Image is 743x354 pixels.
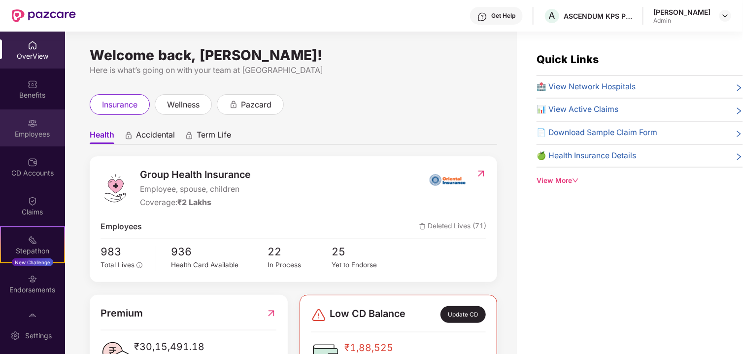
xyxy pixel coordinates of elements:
[564,11,633,21] div: ASCENDUM KPS PRIVATE LIMITED
[124,131,133,140] div: animation
[477,12,487,22] img: svg+xml;base64,PHN2ZyBpZD0iSGVscC0zMngzMiIgeG1sbnM9Imh0dHA6Ly93d3cudzMub3JnLzIwMDAvc3ZnIiB3aWR0aD...
[90,64,497,76] div: Here is what’s going on with your team at [GEOGRAPHIC_DATA]
[102,99,137,111] span: insurance
[12,9,76,22] img: New Pazcare Logo
[185,131,194,140] div: animation
[167,99,200,111] span: wellness
[537,176,743,186] div: View More
[28,274,37,284] img: svg+xml;base64,PHN2ZyBpZD0iRW5kb3JzZW1lbnRzIiB4bWxucz0iaHR0cDovL3d3dy53My5vcmcvMjAwMC9zdmciIHdpZH...
[28,196,37,206] img: svg+xml;base64,PHN2ZyBpZD0iQ2xhaW0iIHhtbG5zPSJodHRwOi8vd3d3LnczLm9yZy8yMDAwL3N2ZyIgd2lkdGg9IjIwIi...
[268,244,332,260] span: 22
[140,167,251,182] span: Group Health Insurance
[1,246,64,256] div: Stepathon
[101,244,149,260] span: 983
[332,260,396,270] div: Yet to Endorse
[537,81,636,93] span: 🏥 View Network Hospitals
[721,12,729,20] img: svg+xml;base64,PHN2ZyBpZD0iRHJvcGRvd24tMzJ4MzIiIHhtbG5zPSJodHRwOi8vd3d3LnczLm9yZy8yMDAwL3N2ZyIgd2...
[537,127,657,139] span: 📄 Download Sample Claim Form
[440,306,486,323] div: Update CD
[171,260,268,270] div: Health Card Available
[177,198,211,207] span: ₹2 Lakhs
[419,223,426,230] img: deleteIcon
[735,106,743,116] span: right
[332,244,396,260] span: 25
[476,169,486,178] img: RedirectIcon
[171,244,268,260] span: 936
[311,307,327,323] img: svg+xml;base64,PHN2ZyBpZD0iRGFuZ2VyLTMyeDMyIiB4bWxucz0iaHR0cDovL3d3dy53My5vcmcvMjAwMC9zdmciIHdpZH...
[90,130,114,144] span: Health
[10,331,20,341] img: svg+xml;base64,PHN2ZyBpZD0iU2V0dGluZy0yMHgyMCIgeG1sbnM9Imh0dHA6Ly93d3cudzMub3JnLzIwMDAvc3ZnIiB3aW...
[429,167,466,192] img: insurerIcon
[241,99,271,111] span: pazcard
[735,129,743,139] span: right
[28,118,37,128] img: svg+xml;base64,PHN2ZyBpZD0iRW1wbG95ZWVzIiB4bWxucz0iaHR0cDovL3d3dy53My5vcmcvMjAwMC9zdmciIHdpZHRoPS...
[197,130,231,144] span: Term Life
[268,260,332,270] div: In Process
[90,51,497,59] div: Welcome back, [PERSON_NAME]!
[572,177,579,184] span: down
[28,79,37,89] img: svg+xml;base64,PHN2ZyBpZD0iQmVuZWZpdHMiIHhtbG5zPSJodHRwOi8vd3d3LnczLm9yZy8yMDAwL3N2ZyIgd2lkdGg9Ij...
[419,221,486,233] span: Deleted Lives (71)
[101,174,130,203] img: logo
[101,306,143,321] span: Premium
[28,235,37,245] img: svg+xml;base64,PHN2ZyB4bWxucz0iaHR0cDovL3d3dy53My5vcmcvMjAwMC9zdmciIHdpZHRoPSIyMSIgaGVpZ2h0PSIyMC...
[101,261,135,269] span: Total Lives
[653,17,710,25] div: Admin
[28,313,37,323] img: svg+xml;base64,PHN2ZyBpZD0iTXlfT3JkZXJzIiBkYXRhLW5hbWU9Ik15IE9yZGVycyIgeG1sbnM9Imh0dHA6Ly93d3cudz...
[266,306,276,321] img: RedirectIcon
[140,183,251,196] span: Employee, spouse, children
[12,258,53,266] div: New Challenge
[140,197,251,209] div: Coverage:
[28,40,37,50] img: svg+xml;base64,PHN2ZyBpZD0iSG9tZSIgeG1sbnM9Imh0dHA6Ly93d3cudzMub3JnLzIwMDAvc3ZnIiB3aWR0aD0iMjAiIG...
[735,152,743,162] span: right
[537,53,599,66] span: Quick Links
[136,130,175,144] span: Accidental
[330,306,405,323] span: Low CD Balance
[22,331,55,341] div: Settings
[653,7,710,17] div: [PERSON_NAME]
[28,157,37,167] img: svg+xml;base64,PHN2ZyBpZD0iQ0RfQWNjb3VudHMiIGRhdGEtbmFtZT0iQ0QgQWNjb3VudHMiIHhtbG5zPSJodHRwOi8vd3...
[491,12,515,20] div: Get Help
[537,104,618,116] span: 📊 View Active Claims
[229,100,238,108] div: animation
[549,10,556,22] span: A
[537,150,636,162] span: 🍏 Health Insurance Details
[136,262,142,268] span: info-circle
[101,221,142,233] span: Employees
[735,83,743,93] span: right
